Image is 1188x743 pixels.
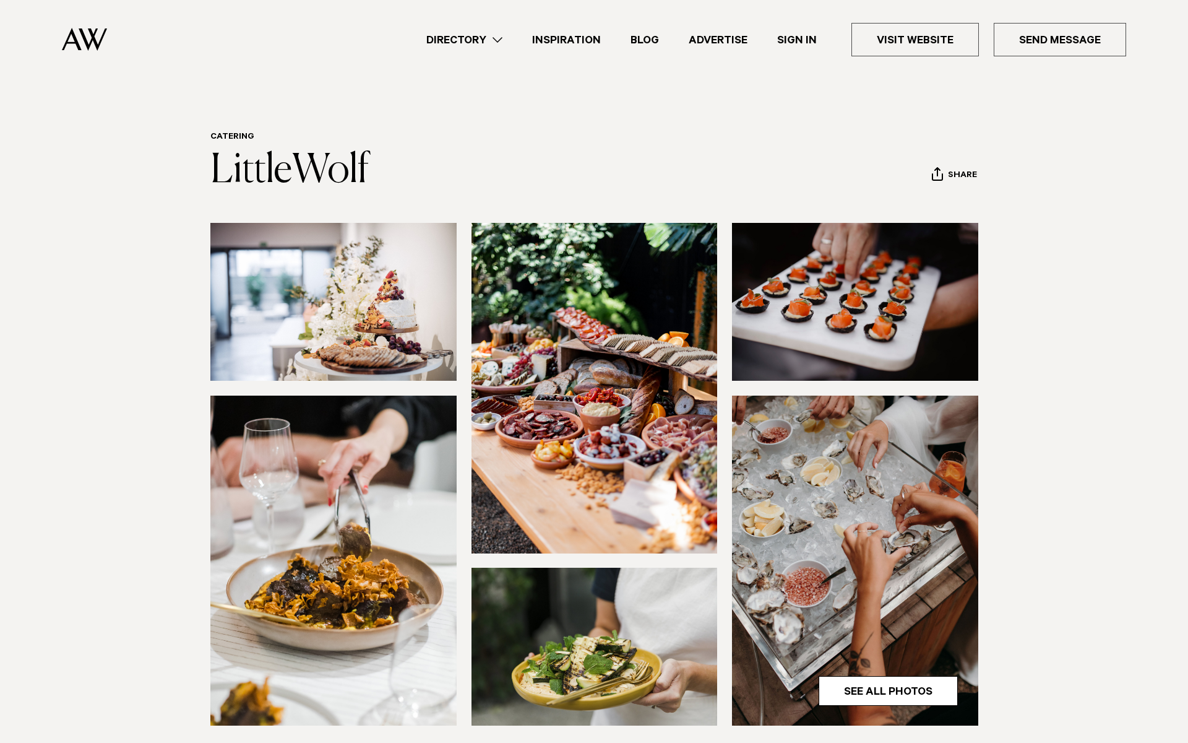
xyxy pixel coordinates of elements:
[210,151,369,191] a: LittleWolf
[819,676,958,706] a: See All Photos
[931,167,978,185] button: Share
[616,32,674,48] a: Blog
[674,32,762,48] a: Advertise
[948,170,977,182] span: Share
[517,32,616,48] a: Inspiration
[62,28,107,51] img: Auckland Weddings Logo
[851,23,979,56] a: Visit Website
[411,32,517,48] a: Directory
[210,133,254,142] a: Catering
[762,32,832,48] a: Sign In
[994,23,1126,56] a: Send Message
